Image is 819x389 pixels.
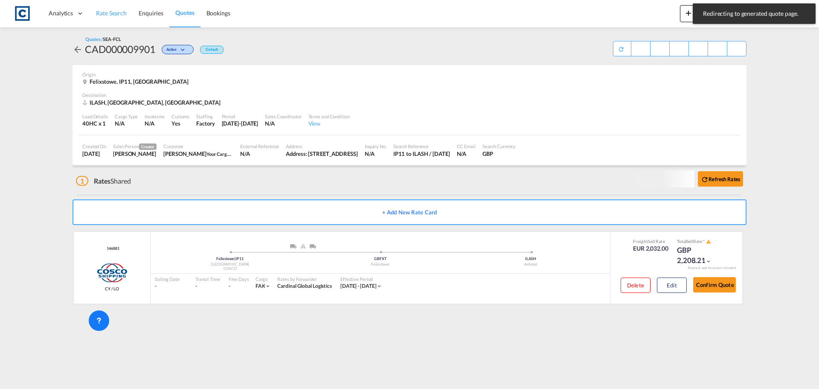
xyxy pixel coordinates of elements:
[277,283,332,290] div: Cardinal Global Logistics
[195,283,220,290] div: -
[457,150,476,158] div: N/A
[82,113,108,120] div: Load Details
[96,262,128,284] img: COSCO
[82,99,223,106] div: ILASH, Ashdod, Middle East
[82,143,106,149] div: Created On
[166,47,179,55] span: Active
[222,120,258,127] div: 31 Oct 2025
[277,276,332,282] div: Rates by Forwarder
[216,256,235,261] span: Felixstowe
[686,239,693,244] span: Sell
[171,113,189,120] div: Customs
[96,9,127,17] span: Rate Search
[76,176,88,186] span: 1
[290,244,296,249] img: ROAD
[196,113,215,120] div: Stuffing
[677,238,720,245] div: Total Rate
[195,276,220,282] div: Transit Time
[376,283,382,289] md-icon: icon-chevron-down
[155,276,187,282] div: Sailing Date
[82,120,108,127] div: 40HC x 1
[105,286,119,292] span: CY / LO
[256,276,271,282] div: Cargo
[706,258,712,264] md-icon: icon-chevron-down
[163,150,233,158] div: Matt Watts
[229,283,230,290] div: -
[305,256,455,262] div: GBFXT
[657,278,687,293] button: Edit
[230,244,380,253] div: Pickup ModeService Type Suffolk, England,TruckRail; Truck
[683,9,715,16] span: New
[702,239,706,244] span: Subject to Remarks
[94,177,111,185] span: Rates
[265,120,301,127] div: N/A
[618,46,624,53] md-icon: icon-refresh
[393,143,450,149] div: Search Reference
[482,143,516,149] div: Search Currency
[340,276,383,282] div: Effective Period
[277,283,332,289] span: Cardinal Global Logistics
[171,120,189,127] div: Yes
[240,150,279,158] div: N/A
[179,48,189,53] md-icon: icon-chevron-down
[286,143,358,149] div: Address
[85,36,121,42] div: Quotes /SEA-FCL
[82,78,191,85] div: Felixstowe, IP11, United Kingdom
[155,266,305,272] div: COSCO
[162,45,194,54] div: Change Status Here
[76,176,131,186] div: Shared
[234,256,235,261] span: |
[105,246,119,252] span: 146881
[73,42,85,56] div: icon-arrow-left
[82,150,106,158] div: 29 Sep 2025
[482,150,516,158] div: GBP
[693,277,736,292] button: Confirm Quote
[340,283,377,289] span: [DATE] - [DATE]
[139,9,163,17] span: Enquiries
[340,283,377,290] div: 01 Oct 2025 - 31 Oct 2025
[256,283,265,289] span: FAK
[155,283,187,290] div: -
[457,143,476,149] div: CC Email
[683,8,694,18] md-icon: icon-plus 400-fg
[73,44,83,55] md-icon: icon-arrow-left
[308,113,350,120] div: Terms and Condition
[82,71,737,78] div: Origin
[175,9,194,16] span: Quotes
[621,278,651,293] button: Delete
[113,143,157,150] div: Sales Person
[115,120,138,127] div: N/A
[105,246,119,252] div: Contract / Rate Agreement / Tariff / Spot Pricing Reference Number: 146881
[49,9,73,18] span: Analytics
[633,244,668,253] div: EUR 2,032.00
[365,143,386,149] div: Inquiry No.
[680,5,719,22] button: icon-plus 400-fgNewicon-chevron-down
[705,239,711,245] button: icon-alert
[163,143,233,149] div: Customer
[200,46,224,54] div: Default
[139,143,157,150] span: Creator
[196,120,215,127] div: Factory Stuffing
[633,238,668,244] div: Freight Rate
[265,283,271,289] md-icon: icon-chevron-down
[701,175,709,183] md-icon: icon-refresh
[706,239,711,244] md-icon: icon-alert
[85,42,155,56] div: CAD000009901
[456,256,606,262] div: ILASH
[240,143,279,149] div: External Reference
[229,276,249,282] div: Free Days
[286,150,358,158] div: Address: 30 Mayfly Way| Ardleigh| Colchester| Essex CO7 7WX
[145,113,165,120] div: Incoterms
[155,42,196,56] div: Change Status Here
[365,150,386,158] div: N/A
[709,176,740,182] b: Refresh Rates
[82,92,737,98] div: Destination
[456,262,606,267] div: Ashdod
[145,120,154,127] div: N/A
[115,113,138,120] div: Cargo Type
[310,244,316,249] img: ROAD
[698,171,743,187] button: icon-refreshRefresh Rates
[113,150,157,158] div: Lauren Prentice
[682,266,742,270] div: Remark and Inclusion included
[677,245,720,266] div: GBP 2,208.21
